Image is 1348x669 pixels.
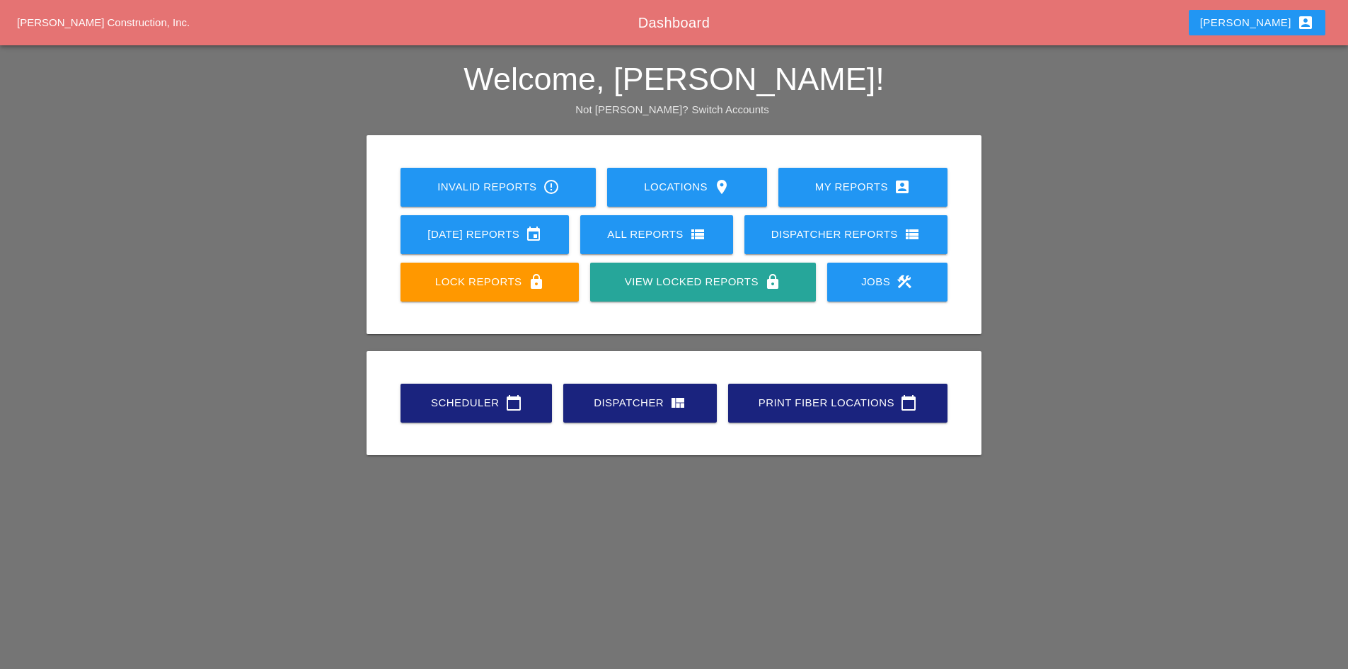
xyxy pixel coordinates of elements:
[728,384,947,423] a: Print Fiber Locations
[401,384,552,423] a: Scheduler
[580,215,733,254] a: All Reports
[630,178,744,195] div: Locations
[603,226,710,243] div: All Reports
[638,15,710,30] span: Dashboard
[401,215,569,254] a: [DATE] Reports
[900,394,917,411] i: calendar_today
[525,226,542,243] i: event
[17,16,190,28] a: [PERSON_NAME] Construction, Inc.
[896,273,913,290] i: construction
[590,263,815,302] a: View Locked Reports
[543,178,560,195] i: error_outline
[401,168,596,207] a: Invalid Reports
[801,178,925,195] div: My Reports
[767,226,925,243] div: Dispatcher Reports
[586,394,694,411] div: Dispatcher
[894,178,911,195] i: account_box
[423,394,529,411] div: Scheduler
[669,394,686,411] i: view_quilt
[1200,14,1314,31] div: [PERSON_NAME]
[528,273,545,290] i: lock
[613,273,793,290] div: View Locked Reports
[692,103,769,115] a: Switch Accounts
[423,273,556,290] div: Lock Reports
[778,168,947,207] a: My Reports
[423,226,546,243] div: [DATE] Reports
[607,168,766,207] a: Locations
[744,215,947,254] a: Dispatcher Reports
[1189,10,1325,35] button: [PERSON_NAME]
[764,273,781,290] i: lock
[575,103,688,115] span: Not [PERSON_NAME]?
[904,226,921,243] i: view_list
[401,263,579,302] a: Lock Reports
[563,384,717,423] a: Dispatcher
[827,263,947,302] a: Jobs
[713,178,730,195] i: location_on
[423,178,573,195] div: Invalid Reports
[689,226,706,243] i: view_list
[505,394,522,411] i: calendar_today
[751,394,925,411] div: Print Fiber Locations
[850,273,925,290] div: Jobs
[1297,14,1314,31] i: account_box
